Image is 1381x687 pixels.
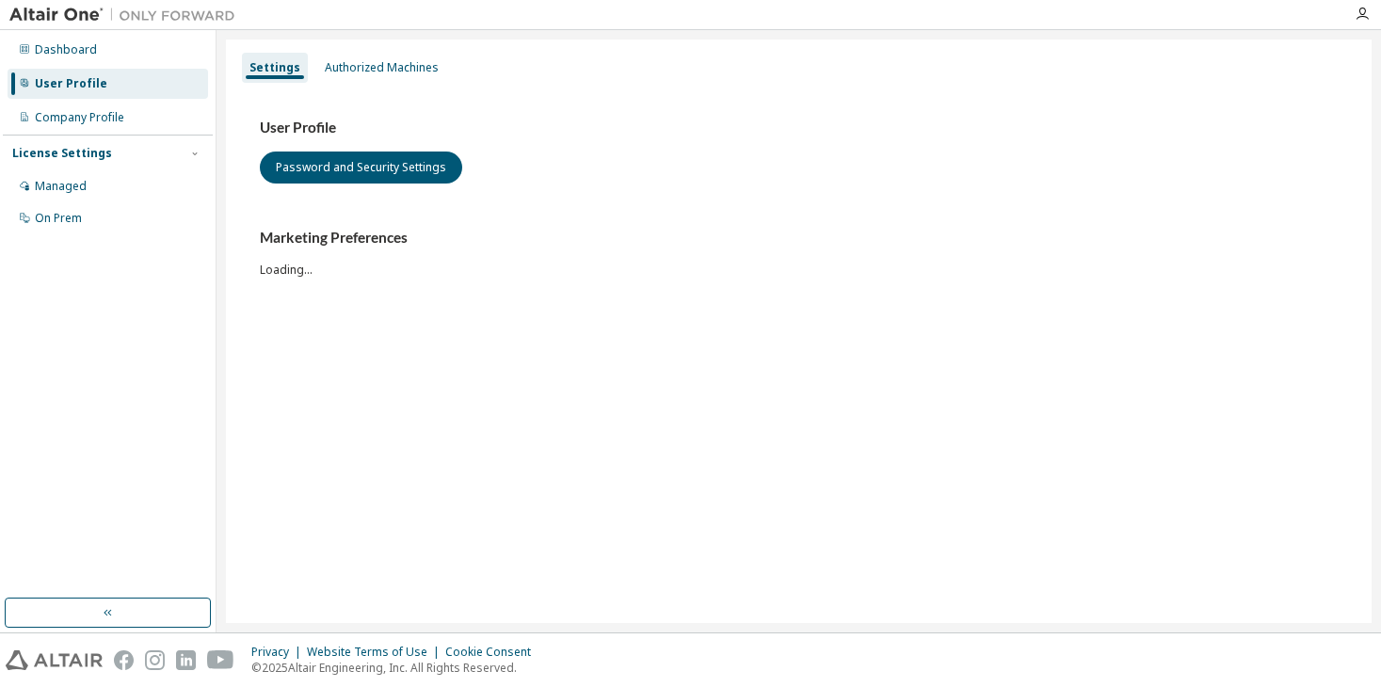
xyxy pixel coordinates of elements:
img: facebook.svg [114,650,134,670]
img: Altair One [9,6,245,24]
div: Authorized Machines [325,60,439,75]
div: Dashboard [35,42,97,57]
img: instagram.svg [145,650,165,670]
div: Settings [249,60,300,75]
h3: User Profile [260,119,1338,137]
button: Password and Security Settings [260,152,462,184]
div: On Prem [35,211,82,226]
img: linkedin.svg [176,650,196,670]
img: altair_logo.svg [6,650,103,670]
div: Company Profile [35,110,124,125]
div: License Settings [12,146,112,161]
div: User Profile [35,76,107,91]
div: Loading... [260,229,1338,277]
div: Website Terms of Use [307,645,445,660]
img: youtube.svg [207,650,234,670]
p: © 2025 Altair Engineering, Inc. All Rights Reserved. [251,660,542,676]
div: Privacy [251,645,307,660]
div: Managed [35,179,87,194]
h3: Marketing Preferences [260,229,1338,248]
div: Cookie Consent [445,645,542,660]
